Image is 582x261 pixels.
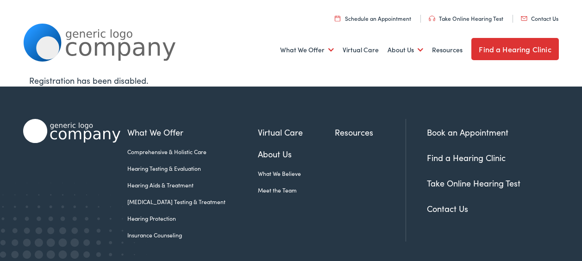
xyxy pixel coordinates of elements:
[427,126,508,138] a: Book an Appointment
[388,33,423,67] a: About Us
[429,16,435,21] img: utility icon
[427,203,468,214] a: Contact Us
[429,14,503,22] a: Take Online Hearing Test
[335,14,411,22] a: Schedule an Appointment
[127,126,257,138] a: What We Offer
[127,231,257,239] a: Insurance Counseling
[521,14,558,22] a: Contact Us
[127,214,257,223] a: Hearing Protection
[127,181,257,189] a: Hearing Aids & Treatment
[343,33,379,67] a: Virtual Care
[258,126,335,138] a: Virtual Care
[471,38,558,60] a: Find a Hearing Clinic
[258,169,335,178] a: What We Believe
[280,33,334,67] a: What We Offer
[427,152,506,163] a: Find a Hearing Clinic
[127,198,257,206] a: [MEDICAL_DATA] Testing & Treatment
[127,148,257,156] a: Comprehensive & Holistic Care
[258,186,335,194] a: Meet the Team
[127,164,257,173] a: Hearing Testing & Evaluation
[427,177,520,189] a: Take Online Hearing Test
[258,148,335,160] a: About Us
[23,119,120,143] img: Alpaca Audiology
[521,16,527,21] img: utility icon
[29,74,553,87] div: Registration has been disabled.
[432,33,463,67] a: Resources
[335,126,405,138] a: Resources
[335,15,340,21] img: utility icon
